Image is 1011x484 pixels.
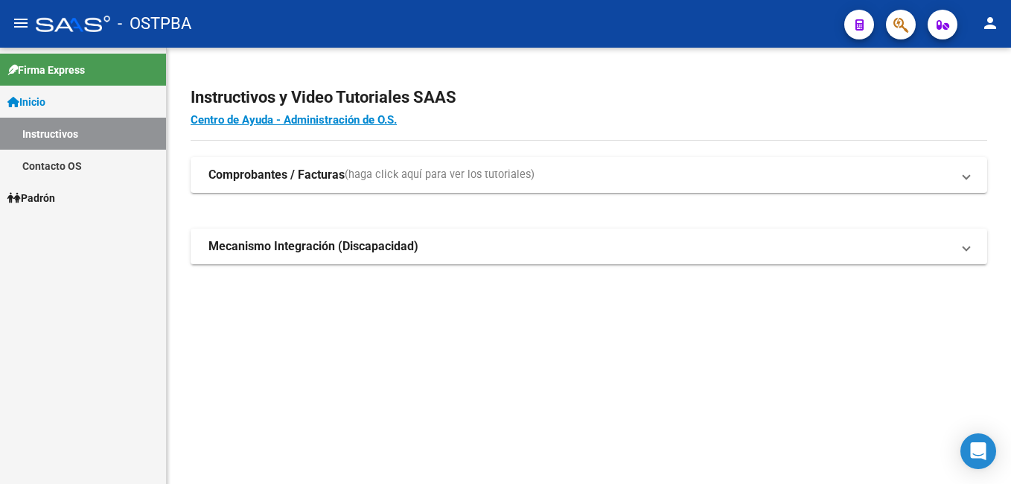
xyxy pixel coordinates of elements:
mat-expansion-panel-header: Mecanismo Integración (Discapacidad) [191,229,987,264]
span: Inicio [7,94,45,110]
mat-icon: menu [12,14,30,32]
a: Centro de Ayuda - Administración de O.S. [191,113,397,127]
mat-icon: person [981,14,999,32]
h2: Instructivos y Video Tutoriales SAAS [191,83,987,112]
strong: Comprobantes / Facturas [208,167,345,183]
mat-expansion-panel-header: Comprobantes / Facturas(haga click aquí para ver los tutoriales) [191,157,987,193]
div: Open Intercom Messenger [960,433,996,469]
span: - OSTPBA [118,7,191,40]
span: Firma Express [7,62,85,78]
span: (haga click aquí para ver los tutoriales) [345,167,535,183]
strong: Mecanismo Integración (Discapacidad) [208,238,418,255]
span: Padrón [7,190,55,206]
